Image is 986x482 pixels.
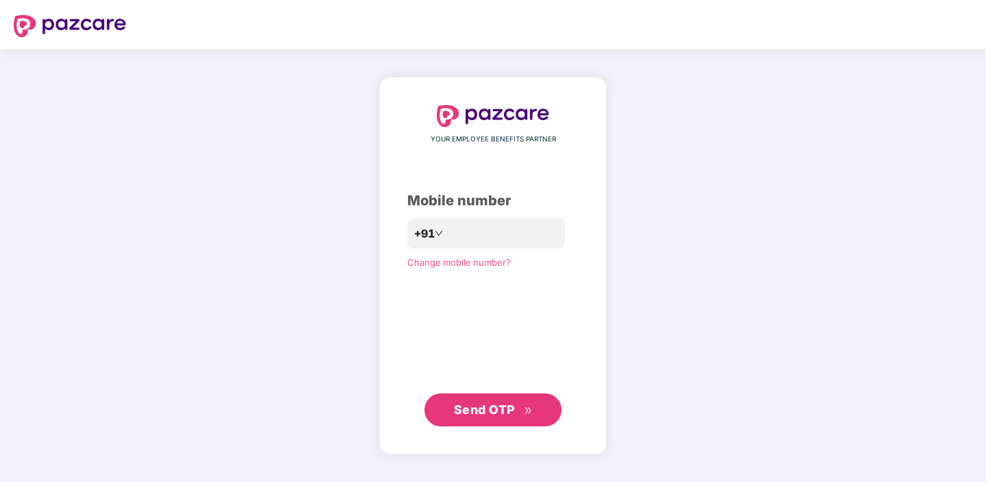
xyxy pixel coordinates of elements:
[14,15,126,37] img: logo
[407,190,579,211] div: Mobile number
[524,406,533,415] span: double-right
[407,257,511,268] a: Change mobile number?
[435,229,443,238] span: down
[437,105,549,127] img: logo
[424,393,562,426] button: Send OTPdouble-right
[454,402,515,417] span: Send OTP
[414,225,435,242] span: +91
[431,134,556,145] span: YOUR EMPLOYEE BENEFITS PARTNER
